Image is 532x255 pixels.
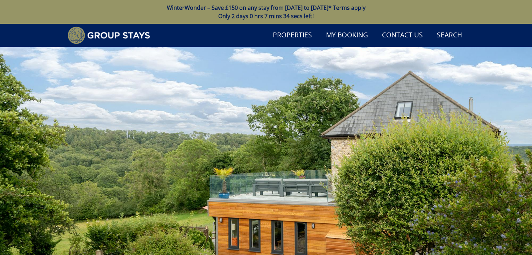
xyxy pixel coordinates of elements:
[434,28,465,43] a: Search
[323,28,371,43] a: My Booking
[270,28,315,43] a: Properties
[68,27,150,44] img: Group Stays
[379,28,426,43] a: Contact Us
[218,12,314,20] span: Only 2 days 0 hrs 7 mins 34 secs left!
